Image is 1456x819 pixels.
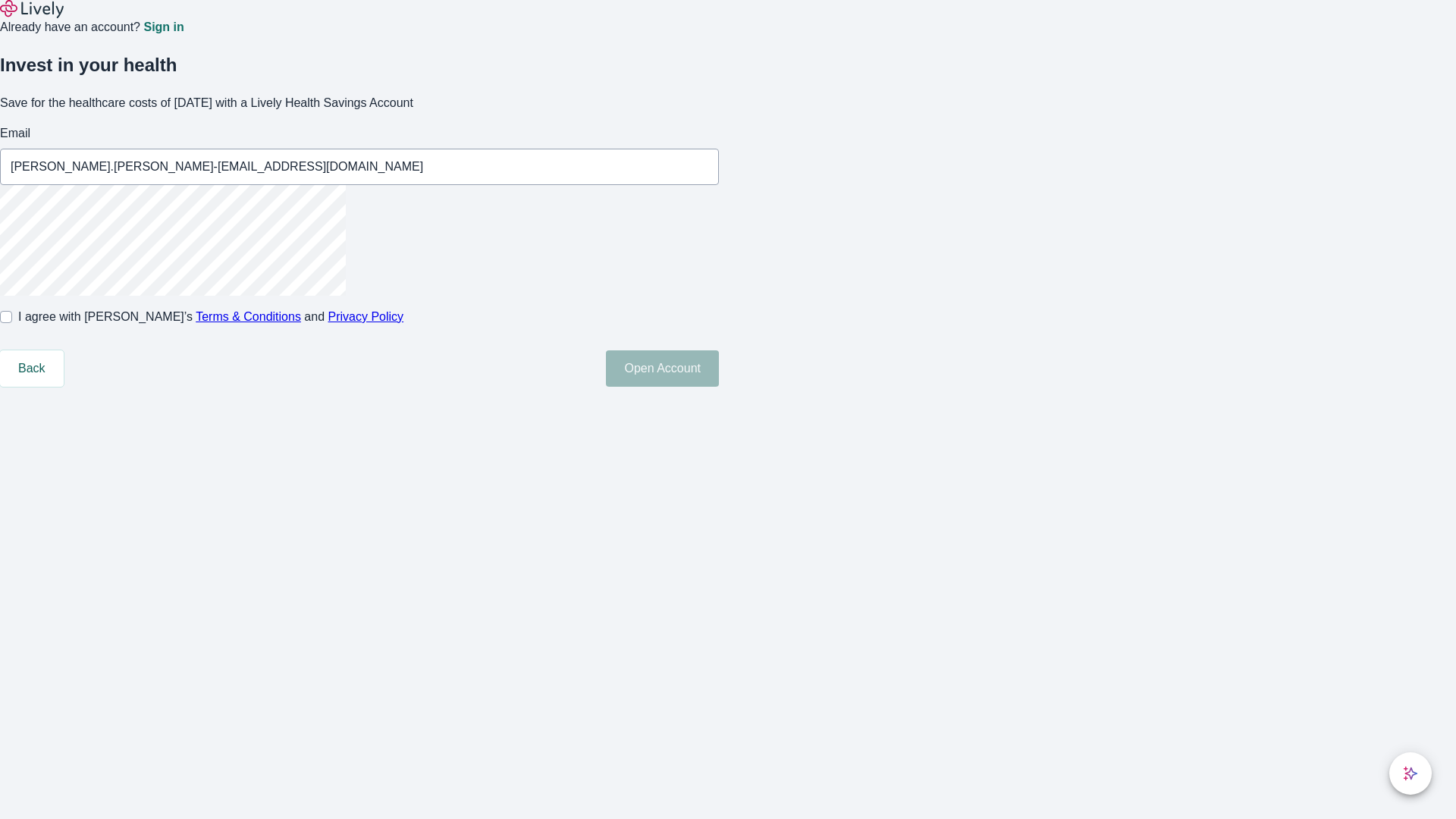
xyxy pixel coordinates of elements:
button: chat [1389,752,1432,795]
svg: Lively AI Assistant [1403,766,1418,781]
a: Privacy Policy [328,310,404,323]
span: I agree with [PERSON_NAME]’s and [18,308,403,326]
a: Sign in [143,21,184,33]
a: Terms & Conditions [196,310,301,323]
